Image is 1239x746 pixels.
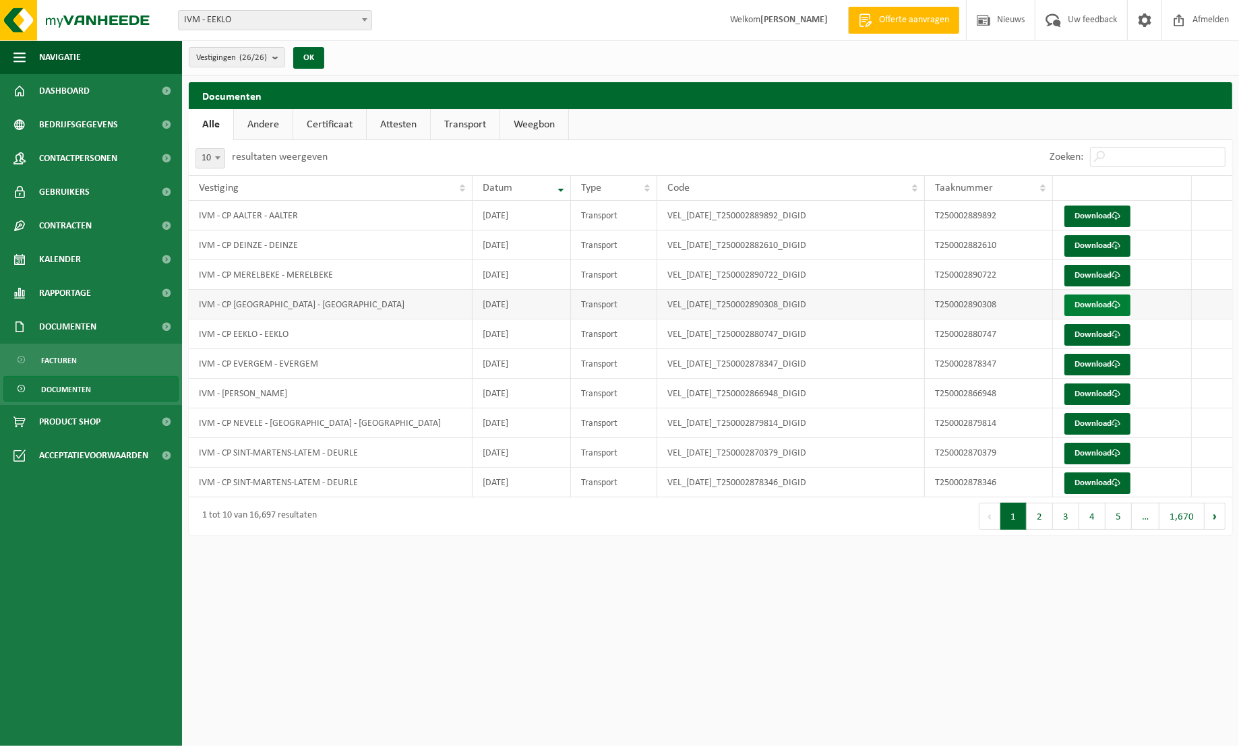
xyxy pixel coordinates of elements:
td: VEL_[DATE]_T250002882610_DIGID [657,230,925,260]
td: Transport [571,379,658,408]
td: T250002878347 [925,349,1053,379]
strong: [PERSON_NAME] [760,15,828,25]
span: Vestiging [199,183,239,193]
span: Kalender [39,243,81,276]
td: VEL_[DATE]_T250002866948_DIGID [657,379,925,408]
a: Alle [189,109,233,140]
span: Taaknummer [935,183,993,193]
td: VEL_[DATE]_T250002879814_DIGID [657,408,925,438]
span: Documenten [39,310,96,344]
a: Weegbon [500,109,568,140]
td: T250002890722 [925,260,1053,290]
td: T250002878346 [925,468,1053,497]
a: Download [1064,472,1130,494]
td: IVM - CP DEINZE - DEINZE [189,230,473,260]
td: IVM - CP [GEOGRAPHIC_DATA] - [GEOGRAPHIC_DATA] [189,290,473,319]
td: T250002879814 [925,408,1053,438]
td: IVM - CP SINT-MARTENS-LATEM - DEURLE [189,438,473,468]
td: T250002882610 [925,230,1053,260]
td: Transport [571,260,658,290]
span: Dashboard [39,74,90,108]
td: Transport [571,468,658,497]
count: (26/26) [239,53,267,62]
a: Download [1064,235,1130,257]
td: [DATE] [473,230,570,260]
button: 2 [1027,503,1053,530]
span: Datum [483,183,512,193]
button: 3 [1053,503,1079,530]
a: Attesten [367,109,430,140]
span: 10 [195,148,225,168]
span: Contactpersonen [39,142,117,175]
td: Transport [571,290,658,319]
td: [DATE] [473,260,570,290]
button: Vestigingen(26/26) [189,47,285,67]
td: [DATE] [473,379,570,408]
td: IVM - CP MERELBEKE - MERELBEKE [189,260,473,290]
a: Download [1064,324,1130,346]
td: IVM - CP SINT-MARTENS-LATEM - DEURLE [189,468,473,497]
div: 1 tot 10 van 16,697 resultaten [195,504,317,528]
td: [DATE] [473,319,570,349]
td: Transport [571,201,658,230]
a: Download [1064,383,1130,405]
span: Bedrijfsgegevens [39,108,118,142]
td: [DATE] [473,349,570,379]
a: Download [1064,413,1130,435]
td: VEL_[DATE]_T250002889892_DIGID [657,201,925,230]
span: 10 [196,149,224,168]
td: IVM - CP EEKLO - EEKLO [189,319,473,349]
td: Transport [571,408,658,438]
td: Transport [571,349,658,379]
td: IVM - CP EVERGEM - EVERGEM [189,349,473,379]
span: Documenten [41,377,91,402]
td: [DATE] [473,201,570,230]
button: OK [293,47,324,69]
button: 4 [1079,503,1106,530]
a: Andere [234,109,293,140]
td: [DATE] [473,408,570,438]
span: IVM - EEKLO [178,10,372,30]
a: Download [1064,206,1130,227]
td: T250002870379 [925,438,1053,468]
td: Transport [571,319,658,349]
span: Acceptatievoorwaarden [39,439,148,472]
td: [DATE] [473,438,570,468]
a: Documenten [3,376,179,402]
td: T250002880747 [925,319,1053,349]
span: IVM - EEKLO [179,11,371,30]
td: [DATE] [473,290,570,319]
td: VEL_[DATE]_T250002878347_DIGID [657,349,925,379]
td: IVM - CP AALTER - AALTER [189,201,473,230]
td: IVM - CP NEVELE - [GEOGRAPHIC_DATA] - [GEOGRAPHIC_DATA] [189,408,473,438]
label: Zoeken: [1050,152,1083,163]
td: IVM - [PERSON_NAME] [189,379,473,408]
span: Vestigingen [196,48,267,68]
span: … [1132,503,1159,530]
td: VEL_[DATE]_T250002880747_DIGID [657,319,925,349]
td: [DATE] [473,468,570,497]
span: Type [581,183,601,193]
td: T250002890308 [925,290,1053,319]
a: Download [1064,265,1130,286]
a: Download [1064,294,1130,316]
td: VEL_[DATE]_T250002870379_DIGID [657,438,925,468]
label: resultaten weergeven [232,152,328,162]
span: Code [667,183,690,193]
span: Offerte aanvragen [876,13,953,27]
span: Gebruikers [39,175,90,209]
span: Facturen [41,348,77,373]
a: Download [1064,354,1130,375]
button: 1 [1000,503,1027,530]
a: Certificaat [293,109,366,140]
a: Offerte aanvragen [848,7,959,34]
td: VEL_[DATE]_T250002890308_DIGID [657,290,925,319]
span: Contracten [39,209,92,243]
td: Transport [571,438,658,468]
a: Download [1064,443,1130,464]
button: Next [1205,503,1226,530]
button: 5 [1106,503,1132,530]
td: T250002889892 [925,201,1053,230]
span: Product Shop [39,405,100,439]
a: Transport [431,109,500,140]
